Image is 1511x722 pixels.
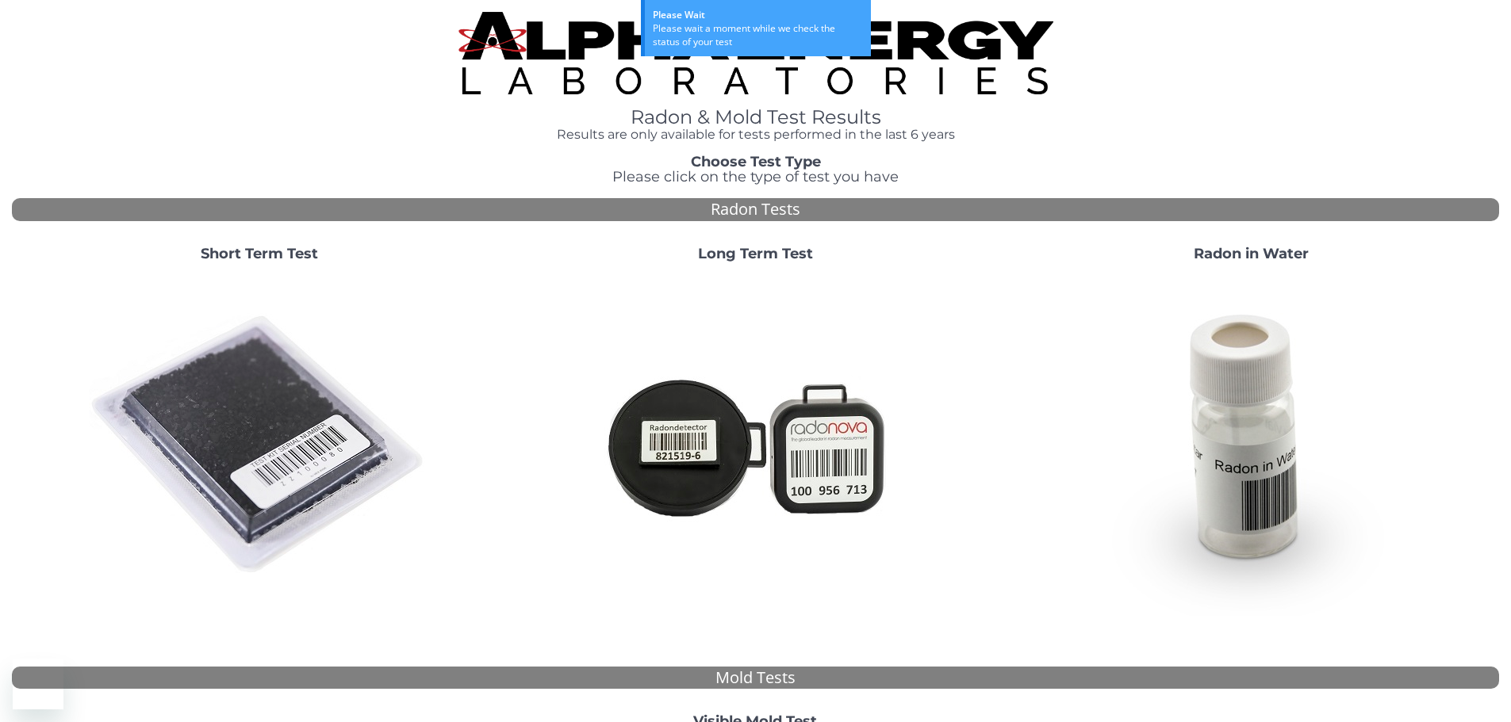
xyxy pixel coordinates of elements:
img: Radtrak2vsRadtrak3.jpg [585,275,926,616]
span: Please click on the type of test you have [612,168,899,185]
div: Please wait a moment while we check the status of your test [653,21,863,48]
img: RadoninWater.jpg [1080,275,1421,616]
strong: Radon in Water [1194,245,1309,262]
div: Radon Tests [12,198,1499,221]
strong: Long Term Test [698,245,813,262]
iframe: Button to launch messaging window [13,659,63,709]
h4: Results are only available for tests performed in the last 6 years [458,128,1053,142]
div: Please Wait [653,8,863,21]
img: ShortTerm.jpg [89,275,430,616]
strong: Choose Test Type [691,153,821,170]
div: Mold Tests [12,667,1499,690]
img: TightCrop.jpg [458,12,1053,94]
h1: Radon & Mold Test Results [458,107,1053,128]
strong: Short Term Test [201,245,318,262]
